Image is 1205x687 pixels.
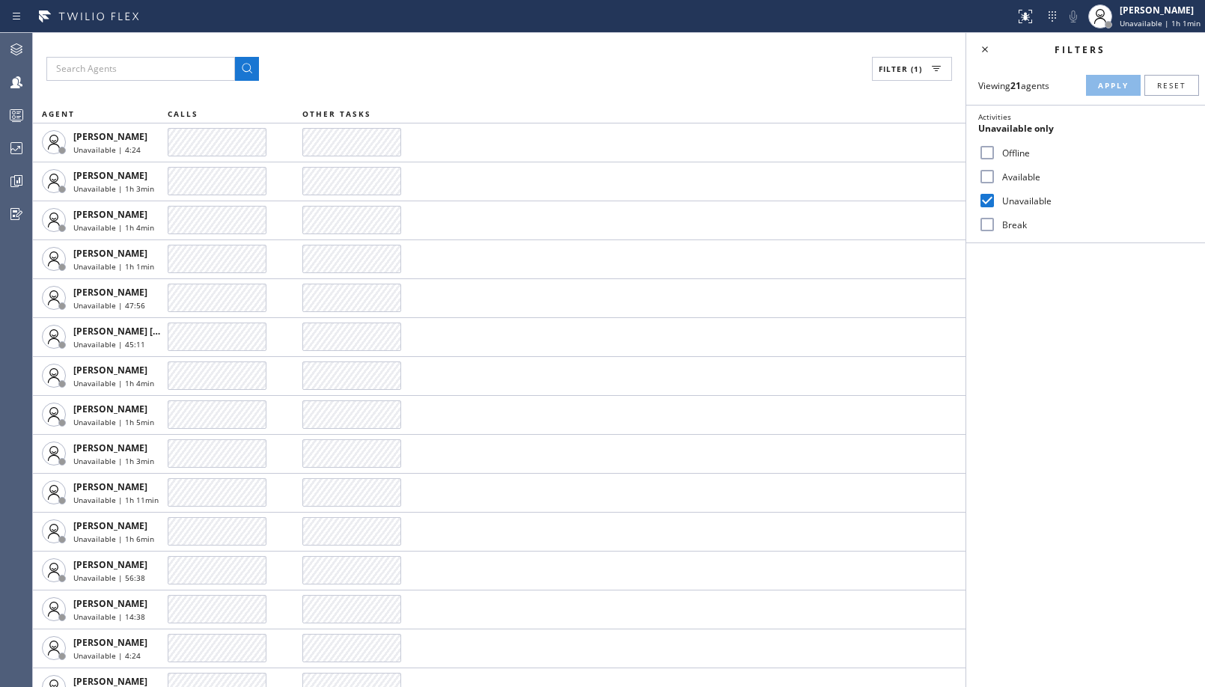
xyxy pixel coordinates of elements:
span: CALLS [168,109,198,119]
span: OTHER TASKS [302,109,371,119]
span: [PERSON_NAME] [PERSON_NAME] [73,325,224,338]
span: Unavailable | 1h 6min [73,534,154,544]
span: Unavailable | 56:38 [73,572,145,583]
span: Unavailable | 1h 1min [1120,18,1201,28]
div: Activities [978,112,1193,122]
span: [PERSON_NAME] [73,636,147,649]
span: Unavailable | 1h 3min [73,183,154,194]
button: Reset [1144,75,1199,96]
span: Unavailable | 14:38 [73,611,145,622]
span: [PERSON_NAME] [73,558,147,571]
span: Unavailable | 1h 5min [73,417,154,427]
span: [PERSON_NAME] [73,403,147,415]
span: Reset [1157,80,1186,91]
span: Unavailable | 1h 4min [73,222,154,233]
input: Search Agents [46,57,235,81]
label: Offline [996,147,1193,159]
button: Apply [1086,75,1141,96]
label: Break [996,219,1193,231]
span: [PERSON_NAME] [73,130,147,143]
span: Unavailable | 1h 3min [73,456,154,466]
span: [PERSON_NAME] [73,364,147,376]
button: Filter (1) [872,57,952,81]
span: [PERSON_NAME] [73,480,147,493]
button: Mute [1063,6,1084,27]
span: [PERSON_NAME] [73,286,147,299]
span: [PERSON_NAME] [73,597,147,610]
span: Unavailable | 45:11 [73,339,145,349]
span: Filter (1) [879,64,922,74]
span: Apply [1098,80,1129,91]
span: [PERSON_NAME] [73,169,147,182]
div: [PERSON_NAME] [1120,4,1201,16]
span: [PERSON_NAME] [73,208,147,221]
span: [PERSON_NAME] [73,247,147,260]
label: Available [996,171,1193,183]
strong: 21 [1010,79,1021,92]
span: Unavailable only [978,122,1054,135]
span: Unavailable | 4:24 [73,144,141,155]
span: Unavailable | 1h 11min [73,495,159,505]
span: Filters [1055,43,1105,56]
label: Unavailable [996,195,1193,207]
span: Unavailable | 1h 4min [73,378,154,388]
span: [PERSON_NAME] [73,519,147,532]
span: Viewing agents [978,79,1049,92]
span: [PERSON_NAME] [73,442,147,454]
span: AGENT [42,109,75,119]
span: Unavailable | 4:24 [73,650,141,661]
span: Unavailable | 47:56 [73,300,145,311]
span: Unavailable | 1h 1min [73,261,154,272]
